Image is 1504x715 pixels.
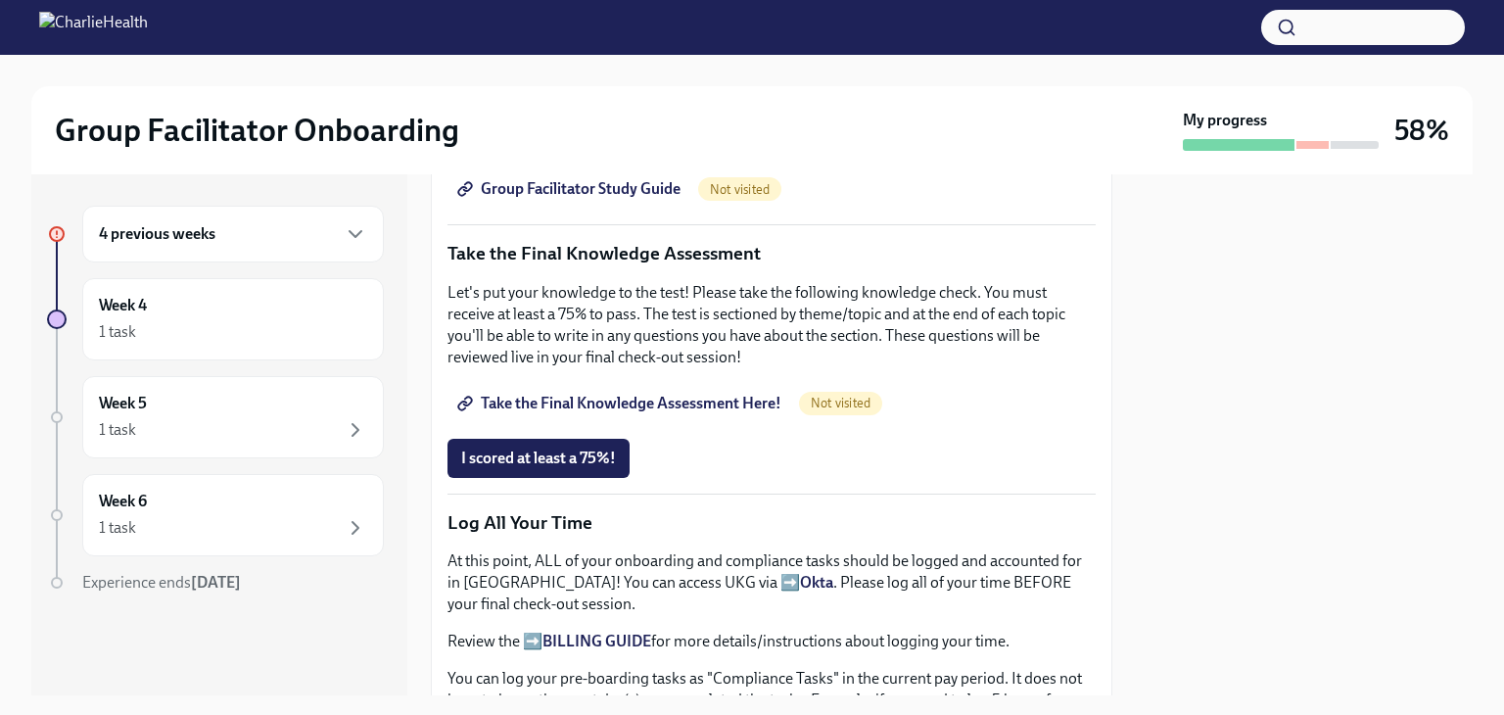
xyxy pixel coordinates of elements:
[1394,113,1449,148] h3: 58%
[447,510,1096,536] p: Log All Your Time
[799,396,882,410] span: Not visited
[55,111,459,150] h2: Group Facilitator Onboarding
[99,321,136,343] div: 1 task
[447,550,1096,615] p: At this point, ALL of your onboarding and compliance tasks should be logged and accounted for in ...
[447,241,1096,266] p: Take the Final Knowledge Assessment
[47,474,384,556] a: Week 61 task
[191,573,241,592] strong: [DATE]
[82,573,241,592] span: Experience ends
[800,573,833,592] a: Okta
[99,517,136,539] div: 1 task
[1183,110,1267,131] strong: My progress
[447,282,1096,368] p: Let's put your knowledge to the test! Please take the following knowledge check. You must receive...
[99,295,147,316] h6: Week 4
[82,206,384,262] div: 4 previous weeks
[47,278,384,360] a: Week 41 task
[698,182,781,197] span: Not visited
[461,394,781,413] span: Take the Final Knowledge Assessment Here!
[542,632,651,650] a: BILLING GUIDE
[39,12,148,43] img: CharlieHealth
[461,449,616,468] span: I scored at least a 75%!
[447,439,630,478] button: I scored at least a 75%!
[447,384,795,423] a: Take the Final Knowledge Assessment Here!
[99,419,136,441] div: 1 task
[99,393,147,414] h6: Week 5
[447,631,1096,652] p: Review the ➡️ for more details/instructions about logging your time.
[461,179,681,199] span: Group Facilitator Study Guide
[447,169,694,209] a: Group Facilitator Study Guide
[99,491,147,512] h6: Week 6
[99,223,215,245] h6: 4 previous weeks
[47,376,384,458] a: Week 51 task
